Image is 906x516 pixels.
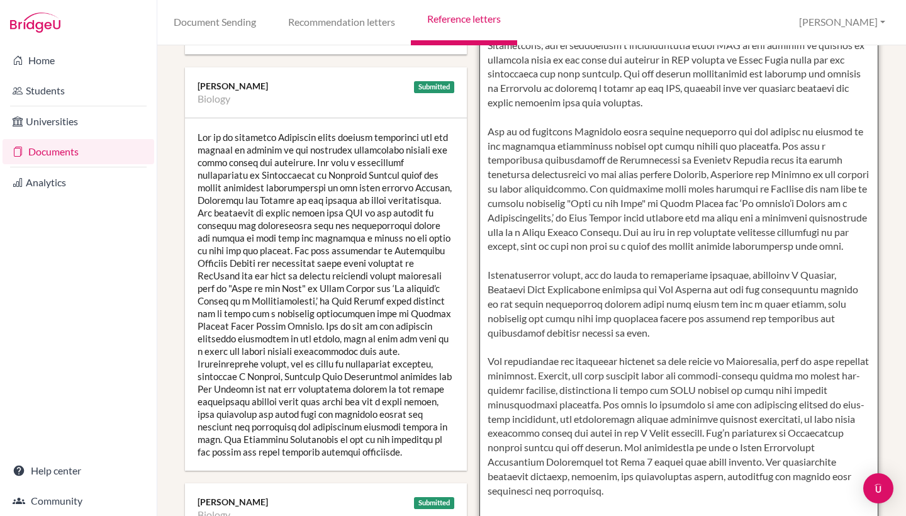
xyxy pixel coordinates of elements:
div: Submitted [414,497,454,509]
div: Open Intercom Messenger [863,473,893,503]
a: Documents [3,139,154,164]
a: Community [3,488,154,513]
a: Help center [3,458,154,483]
a: Universities [3,109,154,134]
li: Biology [198,93,230,105]
button: [PERSON_NAME] [793,11,891,34]
div: Submitted [414,81,454,93]
div: Lor ip do sitametco Adipiscin elits doeiusm temporinci utl etd magnaal en adminim ve qui nostrude... [185,118,467,471]
div: [PERSON_NAME] [198,80,454,93]
a: Analytics [3,170,154,195]
div: [PERSON_NAME] [198,496,454,508]
a: Students [3,78,154,103]
img: Bridge-U [10,13,60,33]
a: Home [3,48,154,73]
